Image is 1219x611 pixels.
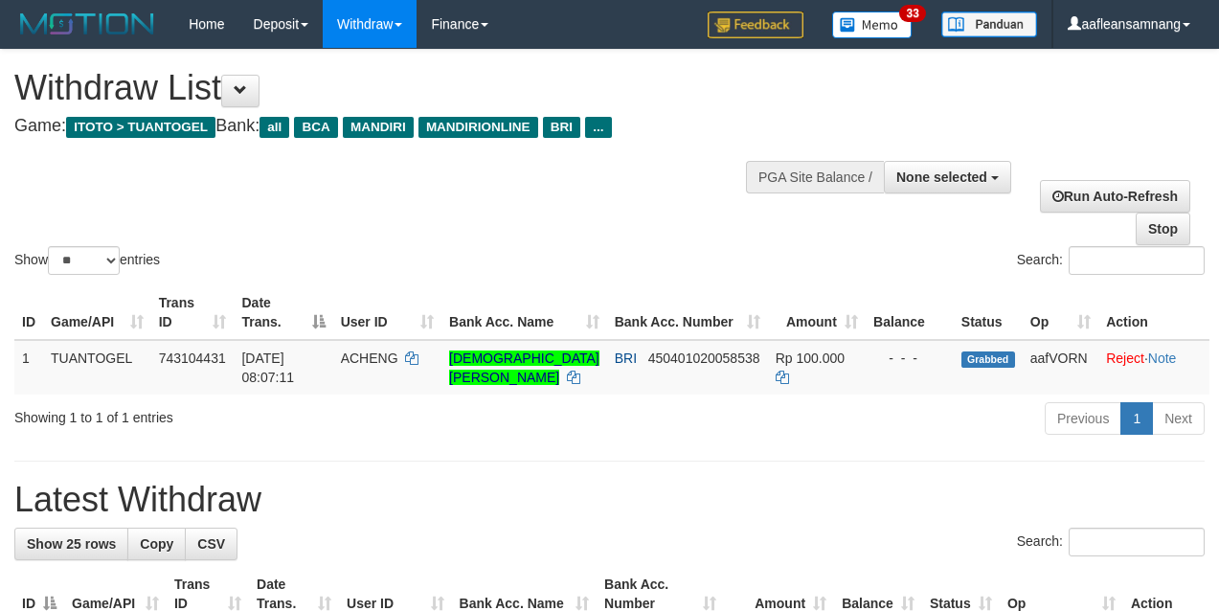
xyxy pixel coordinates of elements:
div: - - - [873,349,946,368]
button: None selected [884,161,1011,193]
span: ACHENG [341,351,398,366]
img: panduan.png [941,11,1037,37]
a: 1 [1120,402,1153,435]
th: Bank Acc. Number: activate to sort column ascending [607,285,768,340]
span: BRI [615,351,637,366]
span: 743104431 [159,351,226,366]
td: 1 [14,340,43,395]
span: BRI [543,117,580,138]
th: Date Trans.: activate to sort column descending [234,285,332,340]
a: [DEMOGRAPHIC_DATA][PERSON_NAME] [449,351,599,385]
span: CSV [197,536,225,552]
div: PGA Site Balance / [746,161,884,193]
span: MANDIRI [343,117,414,138]
div: Showing 1 to 1 of 1 entries [14,400,493,427]
th: User ID: activate to sort column ascending [333,285,441,340]
td: aafVORN [1023,340,1098,395]
img: MOTION_logo.png [14,10,160,38]
a: Copy [127,528,186,560]
span: None selected [896,170,987,185]
th: Action [1098,285,1209,340]
th: Op: activate to sort column ascending [1023,285,1098,340]
span: BCA [294,117,337,138]
label: Show entries [14,246,160,275]
th: Amount: activate to sort column ascending [768,285,866,340]
label: Search: [1017,246,1205,275]
input: Search: [1069,246,1205,275]
th: Bank Acc. Name: activate to sort column ascending [441,285,607,340]
th: Balance [866,285,954,340]
span: Grabbed [961,351,1015,368]
h4: Game: Bank: [14,117,794,136]
span: Show 25 rows [27,536,116,552]
input: Search: [1069,528,1205,556]
a: Show 25 rows [14,528,128,560]
th: Game/API: activate to sort column ascending [43,285,151,340]
th: Status [954,285,1023,340]
a: Note [1148,351,1177,366]
img: Button%20Memo.svg [832,11,913,38]
label: Search: [1017,528,1205,556]
span: [DATE] 08:07:11 [241,351,294,385]
a: Previous [1045,402,1121,435]
th: Trans ID: activate to sort column ascending [151,285,235,340]
span: Copy [140,536,173,552]
span: Rp 100.000 [776,351,845,366]
td: · [1098,340,1209,395]
span: 33 [899,5,925,22]
th: ID [14,285,43,340]
span: all [260,117,289,138]
a: Reject [1106,351,1144,366]
h1: Latest Withdraw [14,481,1205,519]
td: TUANTOGEL [43,340,151,395]
a: Run Auto-Refresh [1040,180,1190,213]
span: ITOTO > TUANTOGEL [66,117,215,138]
h1: Withdraw List [14,69,794,107]
a: Stop [1136,213,1190,245]
span: ... [585,117,611,138]
img: Feedback.jpg [708,11,803,38]
a: Next [1152,402,1205,435]
a: CSV [185,528,237,560]
span: MANDIRIONLINE [418,117,538,138]
span: Copy 450401020058538 to clipboard [648,351,760,366]
select: Showentries [48,246,120,275]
